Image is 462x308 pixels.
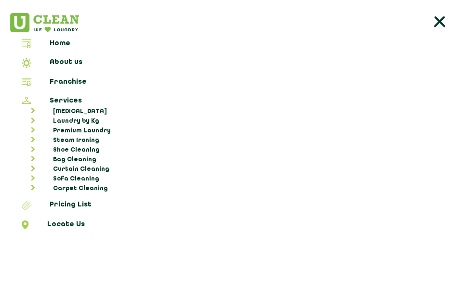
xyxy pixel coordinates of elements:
a: Curtain Cleaning [13,165,459,174]
a: Laundry by Kg [13,116,459,126]
a: Bag Cleaning [13,155,459,165]
a: Locate Us [3,220,459,232]
a: Sofa Cleaning [13,174,459,184]
a: [MEDICAL_DATA] [13,107,459,116]
a: Premium Laundry [13,126,459,136]
a: Shoe Cleaning [13,145,459,155]
a: Pricing List [3,201,459,213]
a: Steam Ironing [13,136,459,145]
a: About us [3,58,459,71]
a: Services [3,97,459,107]
img: UClean Laundry and Dry Cleaning [3,13,79,32]
a: Franchise [3,78,459,90]
a: Home [3,39,459,51]
a: Carpet Cleaning [13,184,459,193]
